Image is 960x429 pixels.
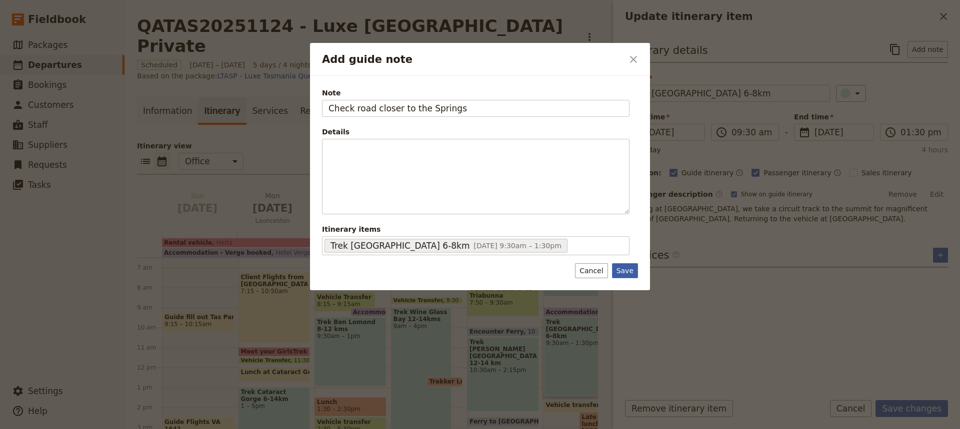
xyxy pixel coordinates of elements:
[322,127,629,137] div: Details
[473,242,561,250] span: [DATE] 9:30am – 1:30pm
[322,224,629,234] span: Itinerary items
[322,88,629,98] span: Note
[322,52,623,67] h2: Add guide note
[612,263,638,278] button: Save
[330,240,469,252] span: Trek [GEOGRAPHIC_DATA] 6-8km
[575,263,607,278] button: Cancel
[322,100,629,117] input: Note
[625,51,642,68] button: Close dialog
